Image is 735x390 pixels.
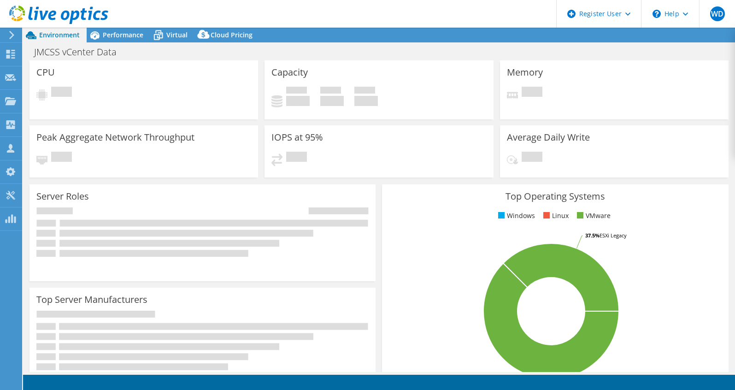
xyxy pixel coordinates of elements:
span: Cloud Pricing [211,30,253,39]
tspan: ESXi Legacy [600,232,627,239]
h3: Top Server Manufacturers [36,295,147,305]
tspan: 37.5% [585,232,600,239]
span: Virtual [166,30,188,39]
span: Free [320,87,341,96]
h1: JMCSS vCenter Data [30,47,131,57]
span: WD [710,6,725,21]
h4: 0 GiB [286,96,310,106]
span: Pending [286,152,307,164]
svg: \n [653,10,661,18]
h3: IOPS at 95% [271,132,323,142]
span: Pending [51,87,72,99]
h3: CPU [36,67,55,77]
h3: Average Daily Write [507,132,590,142]
span: Used [286,87,307,96]
li: Windows [496,211,535,221]
li: VMware [575,211,611,221]
span: Environment [39,30,80,39]
h4: 0 GiB [354,96,378,106]
li: Linux [541,211,569,221]
h3: Top Operating Systems [389,191,721,201]
span: Total [354,87,375,96]
h3: Capacity [271,67,308,77]
span: Performance [103,30,143,39]
span: Pending [51,152,72,164]
h3: Server Roles [36,191,89,201]
h3: Memory [507,67,543,77]
span: Pending [522,87,542,99]
h3: Peak Aggregate Network Throughput [36,132,194,142]
h4: 0 GiB [320,96,344,106]
span: Pending [522,152,542,164]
